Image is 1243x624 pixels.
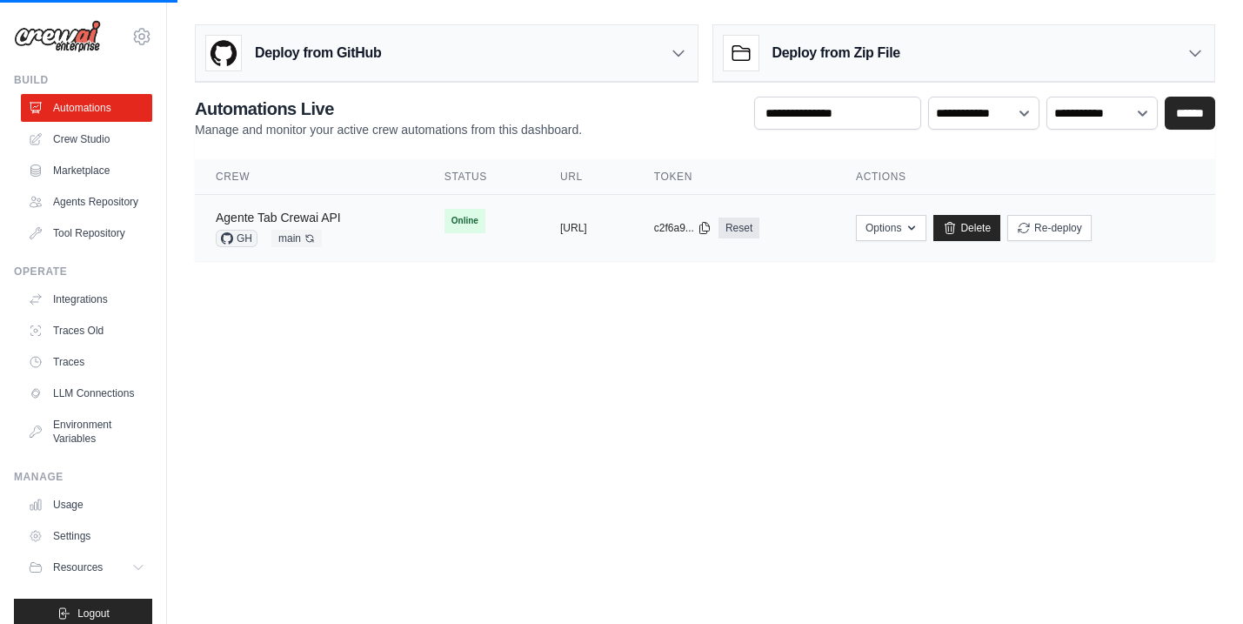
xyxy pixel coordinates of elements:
[718,218,759,238] a: Reset
[14,73,152,87] div: Build
[21,348,152,376] a: Traces
[1007,215,1092,241] button: Re-deploy
[444,209,485,233] span: Online
[654,221,712,235] button: c2f6a9...
[77,607,110,621] span: Logout
[835,159,1215,195] th: Actions
[21,125,152,153] a: Crew Studio
[21,285,152,313] a: Integrations
[772,43,900,64] h3: Deploy from Zip File
[856,215,926,241] button: Options
[933,215,1000,241] a: Delete
[14,20,101,53] img: Logo
[216,230,257,247] span: GH
[633,159,835,195] th: Token
[21,491,152,519] a: Usage
[21,317,152,345] a: Traces Old
[255,43,381,64] h3: Deploy from GitHub
[53,560,103,574] span: Resources
[14,265,152,278] div: Operate
[206,36,241,70] img: GitHub Logo
[216,211,341,225] a: Agente Tab Crewai API
[271,230,322,247] span: main
[195,159,424,195] th: Crew
[195,97,582,121] h2: Automations Live
[21,522,152,550] a: Settings
[21,188,152,216] a: Agents Repository
[21,94,152,122] a: Automations
[424,159,539,195] th: Status
[21,219,152,247] a: Tool Repository
[21,411,152,453] a: Environment Variables
[21,379,152,407] a: LLM Connections
[195,121,582,138] p: Manage and monitor your active crew automations from this dashboard.
[14,470,152,484] div: Manage
[539,159,633,195] th: URL
[21,157,152,185] a: Marketplace
[21,554,152,581] button: Resources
